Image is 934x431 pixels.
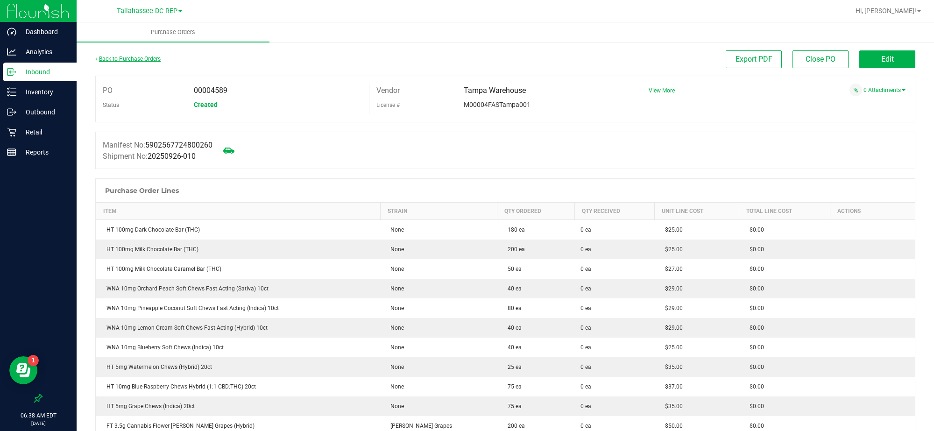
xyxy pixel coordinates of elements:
[503,344,522,351] span: 40 ea
[4,411,72,420] p: 06:38 AM EDT
[649,87,675,94] a: View More
[7,47,16,57] inline-svg: Analytics
[739,203,830,220] th: Total Line Cost
[660,403,683,410] span: $35.00
[863,87,906,93] a: 0 Attachments
[148,152,196,161] span: 20250926-010
[792,50,849,68] button: Close PO
[575,203,655,220] th: Qty Received
[806,55,835,64] span: Close PO
[102,382,375,391] div: HT 10mg Blue Raspberry Chews Hybrid (1:1 CBD:THC) 20ct
[660,423,683,429] span: $50.00
[503,364,522,370] span: 25 ea
[102,265,375,273] div: HT 100mg Milk Chocolate Caramel Bar (THC)
[745,364,764,370] span: $0.00
[103,98,119,112] label: Status
[219,141,238,160] span: Mark as not Arrived
[102,343,375,352] div: WNA 10mg Blueberry Soft Chews (Indica) 10ct
[660,226,683,233] span: $25.00
[503,403,522,410] span: 75 ea
[745,423,764,429] span: $0.00
[580,324,591,332] span: 0 ea
[102,324,375,332] div: WNA 10mg Lemon Cream Soft Chews Fast Acting (Hybrid) 10ct
[102,422,375,430] div: FT 3.5g Cannabis Flower [PERSON_NAME] Grapes (Hybrid)
[7,148,16,157] inline-svg: Reports
[580,363,591,371] span: 0 ea
[745,285,764,292] span: $0.00
[464,101,531,108] span: M00004FASTampa001
[745,383,764,390] span: $0.00
[16,86,72,98] p: Inventory
[77,22,269,42] a: Purchase Orders
[380,203,497,220] th: Strain
[386,246,404,253] span: None
[464,86,526,95] span: Tampa Warehouse
[881,55,894,64] span: Edit
[503,226,525,233] span: 180 ea
[745,226,764,233] span: $0.00
[503,246,525,253] span: 200 ea
[386,285,404,292] span: None
[117,7,177,15] span: Tallahassee DC REP
[102,304,375,312] div: WNA 10mg Pineapple Coconut Soft Chews Fast Acting (Indica) 10ct
[503,285,522,292] span: 40 ea
[745,305,764,311] span: $0.00
[745,403,764,410] span: $0.00
[736,55,772,64] span: Export PDF
[503,383,522,390] span: 75 ea
[655,203,739,220] th: Unit Line Cost
[580,265,591,273] span: 0 ea
[102,226,375,234] div: HT 100mg Dark Chocolate Bar (THC)
[503,305,522,311] span: 80 ea
[580,226,591,234] span: 0 ea
[102,284,375,293] div: WNA 10mg Orchard Peach Soft Chews Fast Acting (Sativa) 10ct
[503,423,525,429] span: 200 ea
[849,84,862,96] span: Attach a document
[580,382,591,391] span: 0 ea
[4,420,72,427] p: [DATE]
[660,383,683,390] span: $37.00
[7,107,16,117] inline-svg: Outbound
[580,422,591,430] span: 0 ea
[386,305,404,311] span: None
[102,363,375,371] div: HT 5mg Watermelon Chews (Hybrid) 20ct
[497,203,575,220] th: Qty Ordered
[28,355,39,366] iframe: Resource center unread badge
[660,364,683,370] span: $35.00
[7,67,16,77] inline-svg: Inbound
[580,284,591,293] span: 0 ea
[376,98,400,112] label: License #
[580,304,591,312] span: 0 ea
[386,226,404,233] span: None
[386,423,452,429] span: [PERSON_NAME] Grapes
[745,344,764,351] span: $0.00
[386,403,404,410] span: None
[386,325,404,331] span: None
[145,141,212,149] span: 5902567724800260
[95,56,161,62] a: Back to Purchase Orders
[103,140,212,151] label: Manifest No:
[386,344,404,351] span: None
[16,106,72,118] p: Outbound
[16,127,72,138] p: Retail
[194,86,227,95] span: 00004589
[7,27,16,36] inline-svg: Dashboard
[7,87,16,97] inline-svg: Inventory
[745,325,764,331] span: $0.00
[745,266,764,272] span: $0.00
[16,46,72,57] p: Analytics
[580,245,591,254] span: 0 ea
[503,266,522,272] span: 50 ea
[830,203,915,220] th: Actions
[660,325,683,331] span: $29.00
[102,402,375,410] div: HT 5mg Grape Chews (Indica) 20ct
[102,245,375,254] div: HT 100mg Milk Chocolate Bar (THC)
[16,66,72,78] p: Inbound
[34,394,43,403] label: Pin the sidebar to full width on large screens
[7,127,16,137] inline-svg: Retail
[660,305,683,311] span: $29.00
[503,325,522,331] span: 40 ea
[859,50,915,68] button: Edit
[105,187,179,194] h1: Purchase Order Lines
